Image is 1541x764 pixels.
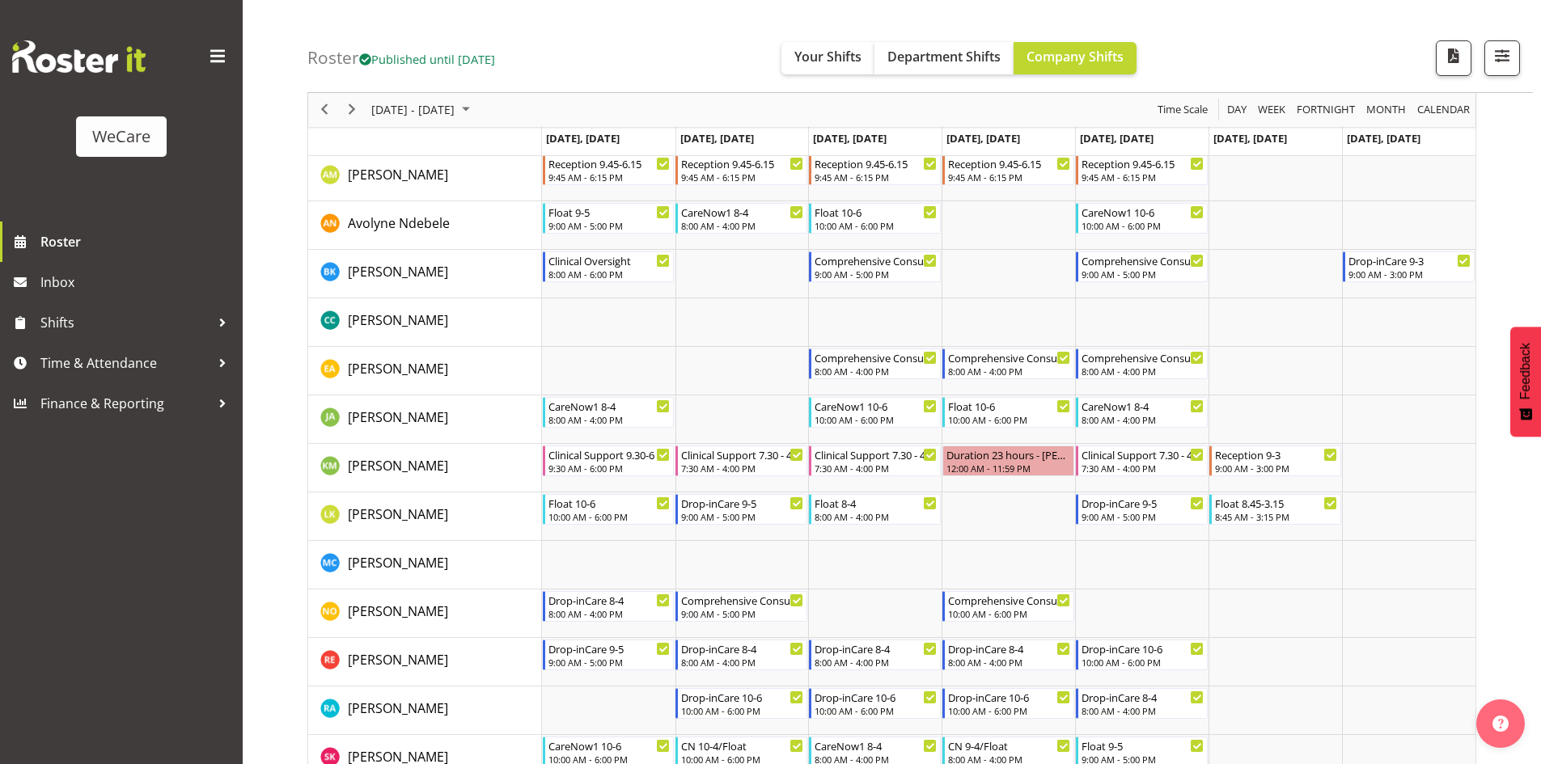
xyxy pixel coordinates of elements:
[308,298,542,347] td: Charlotte Courtney resource
[948,689,1070,705] div: Drop-inCare 10-6
[948,171,1070,184] div: 9:45 AM - 6:15 PM
[1082,462,1204,475] div: 7:30 AM - 4:00 PM
[543,639,675,670] div: Rachel Els"s event - Drop-inCare 9-5 Begin From Monday, October 13, 2025 at 9:00:00 AM GMT+13:00 ...
[348,214,450,232] span: Avolyne Ndebele
[308,589,542,638] td: Natasha Ottley resource
[815,155,937,171] div: Reception 9.45-6.15
[548,737,671,753] div: CareNow1 10-6
[948,640,1070,656] div: Drop-inCare 8-4
[308,153,542,201] td: Antonia Mao resource
[348,408,448,426] span: [PERSON_NAME]
[887,48,1001,65] span: Department Shifts
[548,398,671,414] div: CareNow1 8-4
[40,310,210,335] span: Shifts
[681,219,803,232] div: 8:00 AM - 4:00 PM
[815,446,937,462] div: Clinical Support 7.30 - 4
[1347,131,1420,146] span: [DATE], [DATE]
[369,100,477,120] button: October 2025
[1082,349,1204,365] div: Comprehensive Consult 8-4
[681,171,803,184] div: 9:45 AM - 6:15 PM
[307,49,495,67] h4: Roster
[815,365,937,378] div: 8:00 AM - 4:00 PM
[815,737,937,753] div: CareNow1 8-4
[543,251,675,282] div: Brian Ko"s event - Clinical Oversight Begin From Monday, October 13, 2025 at 8:00:00 AM GMT+13:00...
[809,154,941,185] div: Antonia Mao"s event - Reception 9.45-6.15 Begin From Wednesday, October 15, 2025 at 9:45:00 AM GM...
[543,154,675,185] div: Antonia Mao"s event - Reception 9.45-6.15 Begin From Monday, October 13, 2025 at 9:45:00 AM GMT+1...
[815,510,937,523] div: 8:00 AM - 4:00 PM
[813,131,887,146] span: [DATE], [DATE]
[308,395,542,444] td: Jane Arps resource
[815,398,937,414] div: CareNow1 10-6
[1082,171,1204,184] div: 9:45 AM - 6:15 PM
[1343,251,1475,282] div: Brian Ko"s event - Drop-inCare 9-3 Begin From Sunday, October 19, 2025 at 9:00:00 AM GMT+13:00 En...
[809,251,941,282] div: Brian Ko"s event - Comprehensive Consult 9-5 Begin From Wednesday, October 15, 2025 at 9:00:00 AM...
[338,93,366,127] div: next period
[308,201,542,250] td: Avolyne Ndebele resource
[1215,495,1337,511] div: Float 8.45-3.15
[815,349,937,365] div: Comprehensive Consult 8-4
[341,100,363,120] button: Next
[548,607,671,620] div: 8:00 AM - 4:00 PM
[348,360,448,378] span: [PERSON_NAME]
[948,607,1070,620] div: 10:00 AM - 6:00 PM
[348,651,448,669] span: [PERSON_NAME]
[942,445,1074,476] div: Kishendri Moodley"s event - Duration 23 hours - Kishendri Moodley Begin From Thursday, October 16...
[1348,252,1471,268] div: Drop-inCare 9-3
[348,553,448,572] a: [PERSON_NAME]
[942,639,1074,670] div: Rachel Els"s event - Drop-inCare 8-4 Begin From Thursday, October 16, 2025 at 8:00:00 AM GMT+13:0...
[1209,494,1341,525] div: Liandy Kritzinger"s event - Float 8.45-3.15 Begin From Saturday, October 18, 2025 at 8:45:00 AM G...
[942,154,1074,185] div: Antonia Mao"s event - Reception 9.45-6.15 Begin From Thursday, October 16, 2025 at 9:45:00 AM GMT...
[359,51,495,67] span: Published until [DATE]
[543,397,675,428] div: Jane Arps"s event - CareNow1 8-4 Begin From Monday, October 13, 2025 at 8:00:00 AM GMT+13:00 Ends...
[1076,154,1208,185] div: Antonia Mao"s event - Reception 9.45-6.15 Begin From Friday, October 17, 2025 at 9:45:00 AM GMT+1...
[1294,100,1358,120] button: Fortnight
[546,131,620,146] span: [DATE], [DATE]
[946,446,1070,462] div: Duration 23 hours - [PERSON_NAME]
[1014,42,1137,74] button: Company Shifts
[1416,100,1471,120] span: calendar
[548,592,671,608] div: Drop-inCare 8-4
[40,351,210,375] span: Time & Attendance
[948,349,1070,365] div: Comprehensive Consult 8-4
[946,131,1020,146] span: [DATE], [DATE]
[1076,688,1208,719] div: Rachna Anderson"s event - Drop-inCare 8-4 Begin From Friday, October 17, 2025 at 8:00:00 AM GMT+1...
[675,591,807,622] div: Natasha Ottley"s event - Comprehensive Consult 9-5 Begin From Tuesday, October 14, 2025 at 9:00:0...
[1225,100,1250,120] button: Timeline Day
[548,446,671,462] div: Clinical Support 9.30-6
[348,166,448,184] span: [PERSON_NAME]
[548,640,671,656] div: Drop-inCare 9-5
[548,171,671,184] div: 9:45 AM - 6:15 PM
[1076,348,1208,379] div: Ena Advincula"s event - Comprehensive Consult 8-4 Begin From Friday, October 17, 2025 at 8:00:00 ...
[815,495,937,511] div: Float 8-4
[548,155,671,171] div: Reception 9.45-6.15
[543,203,675,234] div: Avolyne Ndebele"s event - Float 9-5 Begin From Monday, October 13, 2025 at 9:00:00 AM GMT+13:00 E...
[681,737,803,753] div: CN 10-4/Float
[948,656,1070,669] div: 8:00 AM - 4:00 PM
[348,650,448,669] a: [PERSON_NAME]
[681,155,803,171] div: Reception 9.45-6.15
[1215,446,1337,462] div: Reception 9-3
[308,492,542,541] td: Liandy Kritzinger resource
[1082,155,1204,171] div: Reception 9.45-6.15
[815,268,937,281] div: 9:00 AM - 5:00 PM
[794,48,862,65] span: Your Shifts
[548,656,671,669] div: 9:00 AM - 5:00 PM
[1076,397,1208,428] div: Jane Arps"s event - CareNow1 8-4 Begin From Friday, October 17, 2025 at 8:00:00 AM GMT+13:00 Ends...
[1255,100,1289,120] button: Timeline Week
[548,268,671,281] div: 8:00 AM - 6:00 PM
[809,688,941,719] div: Rachna Anderson"s event - Drop-inCare 10-6 Begin From Wednesday, October 15, 2025 at 10:00:00 AM ...
[675,203,807,234] div: Avolyne Ndebele"s event - CareNow1 8-4 Begin From Tuesday, October 14, 2025 at 8:00:00 AM GMT+13:...
[815,656,937,669] div: 8:00 AM - 4:00 PM
[370,100,456,120] span: [DATE] - [DATE]
[681,640,803,656] div: Drop-inCare 8-4
[1365,100,1408,120] span: Month
[1027,48,1124,65] span: Company Shifts
[1226,100,1248,120] span: Day
[815,640,937,656] div: Drop-inCare 8-4
[348,601,448,621] a: [PERSON_NAME]
[548,495,671,511] div: Float 10-6
[1415,100,1473,120] button: Month
[1209,445,1341,476] div: Kishendri Moodley"s event - Reception 9-3 Begin From Saturday, October 18, 2025 at 9:00:00 AM GMT...
[348,311,448,329] span: [PERSON_NAME]
[308,444,542,492] td: Kishendri Moodley resource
